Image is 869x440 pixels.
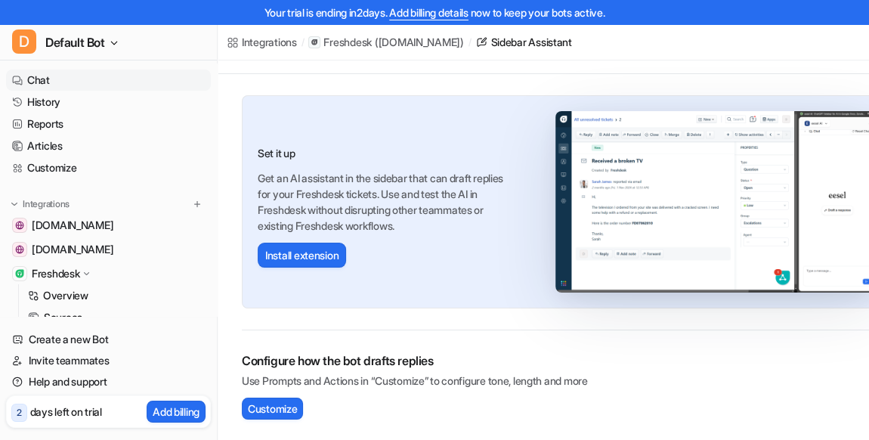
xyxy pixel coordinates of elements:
img: online.whenhoundsfly.com [15,245,24,254]
div: Sidebar Assistant [491,34,572,50]
a: Freshdesk([DOMAIN_NAME]) [308,35,463,50]
a: Help and support [6,371,211,392]
a: www.whenhoundsfly.com[DOMAIN_NAME] [6,215,211,236]
p: Get an AI assistant in the sidebar that can draft replies for your Freshdesk tickets. Use and tes... [258,170,506,234]
a: Add billing details [389,6,469,19]
img: expand menu [9,199,20,209]
div: Integrations [242,34,297,50]
img: www.whenhoundsfly.com [15,221,24,230]
img: Freshdesk [15,269,24,278]
p: ( [DOMAIN_NAME] ) [375,35,464,50]
a: Reports [6,113,211,135]
a: Overview [22,285,211,306]
img: menu_add.svg [192,199,203,209]
button: Add billing [147,401,206,423]
p: days left on trial [30,404,102,420]
button: Integrations [6,197,74,212]
span: [DOMAIN_NAME] [32,218,113,233]
span: Default Bot [45,32,105,53]
p: Freshdesk [32,266,79,281]
p: Add billing [153,404,199,420]
p: Freshdesk [323,35,371,50]
a: online.whenhoundsfly.com[DOMAIN_NAME] [6,239,211,260]
span: Customize [248,401,297,417]
span: [DOMAIN_NAME] [32,242,113,257]
a: Integrations [227,34,297,50]
a: Customize [6,157,211,178]
span: D [12,29,36,54]
h3: Set it up [258,145,506,161]
span: / [302,36,305,49]
p: Integrations [23,198,70,210]
span: / [469,36,472,49]
a: Sources [22,307,211,328]
p: 2 [17,406,22,420]
p: Overview [43,288,88,303]
a: Invite teammates [6,350,211,371]
a: Sidebar Assistant [476,34,572,50]
p: Sources [44,310,82,325]
button: Install extension [258,243,346,268]
button: Customize [242,398,303,420]
a: Create a new Bot [6,329,211,350]
a: Chat [6,70,211,91]
a: Articles [6,135,211,156]
a: History [6,91,211,113]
